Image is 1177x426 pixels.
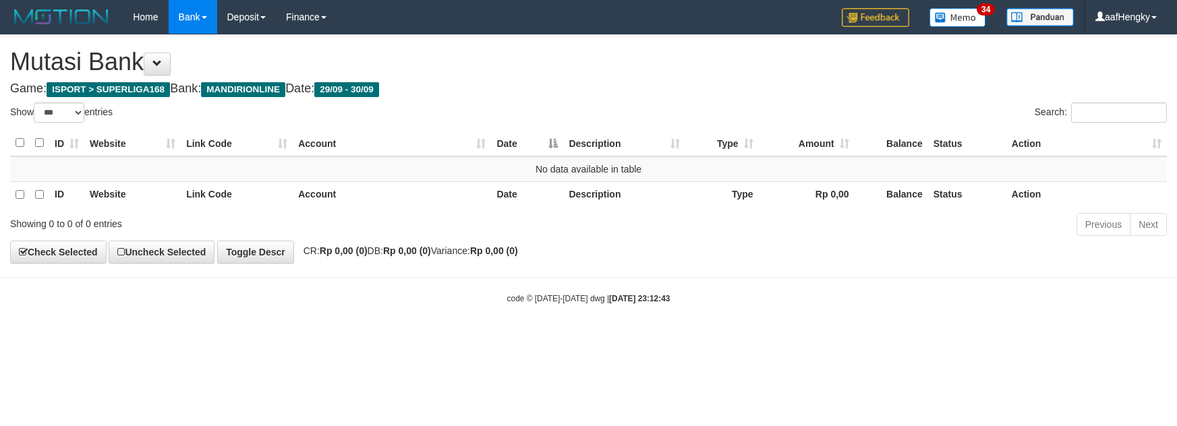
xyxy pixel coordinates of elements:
[842,8,909,27] img: Feedback.jpg
[10,212,480,231] div: Showing 0 to 0 of 0 entries
[10,241,107,264] a: Check Selected
[181,181,293,208] th: Link Code
[314,82,379,97] span: 29/09 - 30/09
[293,130,491,156] th: Account: activate to sort column ascending
[685,181,759,208] th: Type
[563,130,685,156] th: Description: activate to sort column ascending
[10,102,113,123] label: Show entries
[34,102,84,123] select: Showentries
[383,245,431,256] strong: Rp 0,00 (0)
[470,245,518,256] strong: Rp 0,00 (0)
[491,130,563,156] th: Date: activate to sort column descending
[217,241,294,264] a: Toggle Descr
[10,7,113,27] img: MOTION_logo.png
[928,181,1006,208] th: Status
[507,294,670,303] small: code © [DATE]-[DATE] dwg |
[320,245,368,256] strong: Rp 0,00 (0)
[84,181,181,208] th: Website
[929,8,986,27] img: Button%20Memo.svg
[49,181,84,208] th: ID
[1076,213,1130,236] a: Previous
[10,82,1167,96] h4: Game: Bank: Date:
[1006,130,1167,156] th: Action: activate to sort column ascending
[84,130,181,156] th: Website: activate to sort column ascending
[759,181,855,208] th: Rp 0,00
[855,130,928,156] th: Balance
[181,130,293,156] th: Link Code: activate to sort column ascending
[293,181,491,208] th: Account
[609,294,670,303] strong: [DATE] 23:12:43
[49,130,84,156] th: ID: activate to sort column ascending
[47,82,170,97] span: ISPORT > SUPERLIGA168
[1130,213,1167,236] a: Next
[977,3,995,16] span: 34
[563,181,685,208] th: Description
[759,130,855,156] th: Amount: activate to sort column ascending
[1071,102,1167,123] input: Search:
[491,181,563,208] th: Date
[855,181,928,208] th: Balance
[109,241,214,264] a: Uncheck Selected
[10,49,1167,75] h1: Mutasi Bank
[297,245,518,256] span: CR: DB: Variance:
[1035,102,1167,123] label: Search:
[201,82,285,97] span: MANDIRIONLINE
[10,156,1167,182] td: No data available in table
[1006,8,1074,26] img: panduan.png
[928,130,1006,156] th: Status
[1006,181,1167,208] th: Action
[685,130,759,156] th: Type: activate to sort column ascending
